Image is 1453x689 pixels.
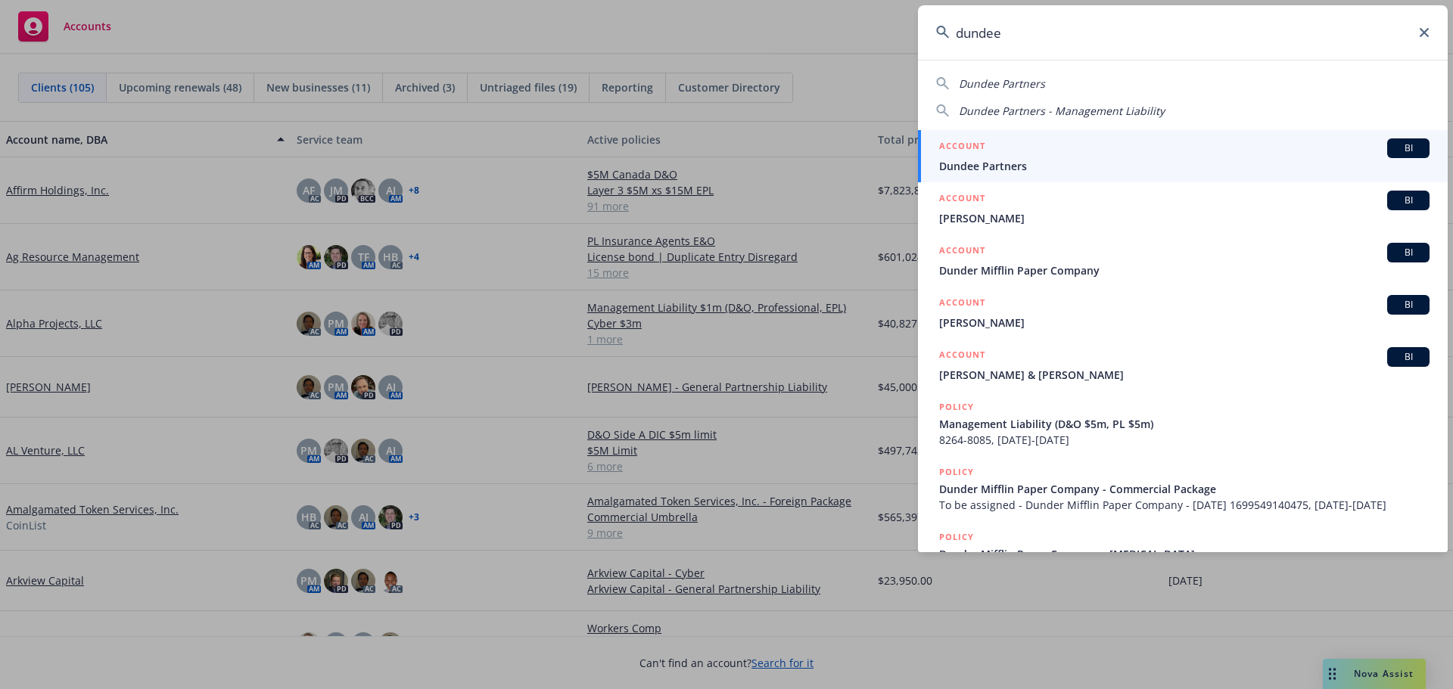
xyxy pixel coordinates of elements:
[939,158,1430,174] span: Dundee Partners
[939,497,1430,513] span: To be assigned - Dunder Mifflin Paper Company - [DATE] 1699549140475, [DATE]-[DATE]
[939,432,1430,448] span: 8264-8085, [DATE]-[DATE]
[918,521,1448,586] a: POLICYDunder Mifflin Paper Company - [MEDICAL_DATA]
[939,347,985,365] h5: ACCOUNT
[918,456,1448,521] a: POLICYDunder Mifflin Paper Company - Commercial PackageTo be assigned - Dunder Mifflin Paper Comp...
[939,191,985,209] h5: ACCOUNT
[1393,350,1423,364] span: BI
[939,546,1430,562] span: Dunder Mifflin Paper Company - [MEDICAL_DATA]
[918,5,1448,60] input: Search...
[1393,246,1423,259] span: BI
[918,182,1448,234] a: ACCOUNTBI[PERSON_NAME]
[939,464,974,480] h5: POLICY
[939,315,1430,331] span: [PERSON_NAME]
[939,529,974,545] h5: POLICY
[1393,141,1423,155] span: BI
[959,104,1165,118] span: Dundee Partners - Management Liability
[918,339,1448,391] a: ACCOUNTBI[PERSON_NAME] & [PERSON_NAME]
[939,262,1430,278] span: Dunder Mifflin Paper Company
[939,243,985,261] h5: ACCOUNT
[1393,194,1423,207] span: BI
[939,367,1430,383] span: [PERSON_NAME] & [PERSON_NAME]
[939,399,974,414] h5: POLICY
[918,287,1448,339] a: ACCOUNTBI[PERSON_NAME]
[939,210,1430,226] span: [PERSON_NAME]
[939,295,985,313] h5: ACCOUNT
[1393,298,1423,312] span: BI
[918,234,1448,287] a: ACCOUNTBIDunder Mifflin Paper Company
[918,130,1448,182] a: ACCOUNTBIDundee Partners
[939,481,1430,497] span: Dunder Mifflin Paper Company - Commercial Package
[939,138,985,157] h5: ACCOUNT
[959,76,1045,91] span: Dundee Partners
[939,416,1430,432] span: Management Liability (D&O $5m, PL $5m)
[918,391,1448,456] a: POLICYManagement Liability (D&O $5m, PL $5m)8264-8085, [DATE]-[DATE]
